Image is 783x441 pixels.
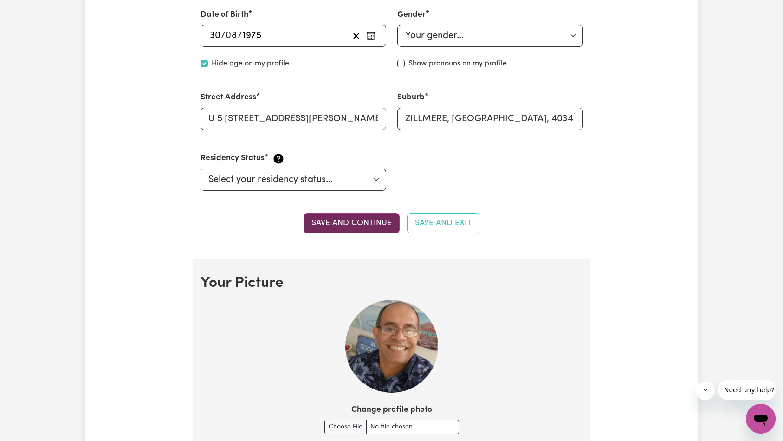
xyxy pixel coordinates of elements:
[201,9,248,21] label: Date of Birth
[746,404,776,434] iframe: Button to launch messaging window
[226,31,231,40] span: 0
[397,9,426,21] label: Gender
[696,382,715,400] iframe: Close message
[201,274,583,292] h2: Your Picture
[351,404,432,416] label: Change profile photo
[201,91,256,104] label: Street Address
[408,58,507,69] label: Show pronouns on my profile
[212,58,289,69] label: Hide age on my profile
[238,31,242,41] span: /
[397,91,425,104] label: Suburb
[226,29,238,43] input: --
[397,108,583,130] input: e.g. North Bondi, New South Wales
[718,380,776,400] iframe: Message from company
[242,29,262,43] input: ----
[345,300,438,393] img: Your current profile image
[221,31,226,41] span: /
[201,152,265,164] label: Residency Status
[304,213,400,233] button: Save and continue
[209,29,221,43] input: --
[407,213,479,233] button: Save and Exit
